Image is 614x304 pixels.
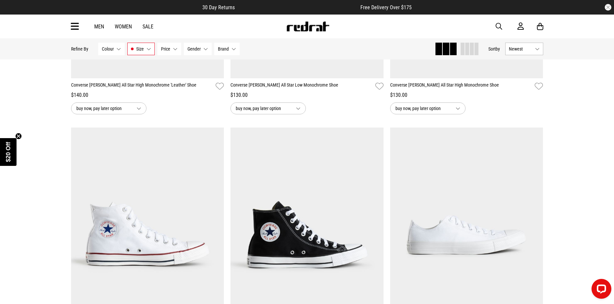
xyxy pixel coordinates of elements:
[71,102,146,114] button: buy now, pay later option
[5,142,12,162] span: $20 Off
[71,91,224,99] div: $140.00
[157,43,181,55] button: Price
[390,82,532,91] a: Converse [PERSON_NAME] All Star High Monochrome Shoe
[236,104,291,112] span: buy now, pay later option
[115,23,132,30] a: Women
[136,46,144,52] span: Size
[395,104,450,112] span: buy now, pay later option
[390,102,466,114] button: buy now, pay later option
[202,4,235,11] span: 30 Day Returns
[505,43,543,55] button: Newest
[360,4,412,11] span: Free Delivery Over $175
[214,43,240,55] button: Brand
[143,23,153,30] a: Sale
[230,102,306,114] button: buy now, pay later option
[15,133,22,139] button: Close teaser
[496,46,500,52] span: by
[71,82,213,91] a: Converse [PERSON_NAME] All Star High Monochrome 'Leather' Shoe
[218,46,229,52] span: Brand
[102,46,114,52] span: Colour
[187,46,201,52] span: Gender
[586,276,614,304] iframe: LiveChat chat widget
[76,104,131,112] span: buy now, pay later option
[230,91,384,99] div: $130.00
[127,43,155,55] button: Size
[161,46,170,52] span: Price
[509,46,532,52] span: Newest
[286,21,330,31] img: Redrat logo
[248,4,347,11] iframe: Customer reviews powered by Trustpilot
[230,82,373,91] a: Converse [PERSON_NAME] All Star Low Monochrome Shoe
[488,45,500,53] button: Sortby
[390,91,543,99] div: $130.00
[94,23,104,30] a: Men
[184,43,212,55] button: Gender
[98,43,125,55] button: Colour
[71,46,88,52] p: Refine By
